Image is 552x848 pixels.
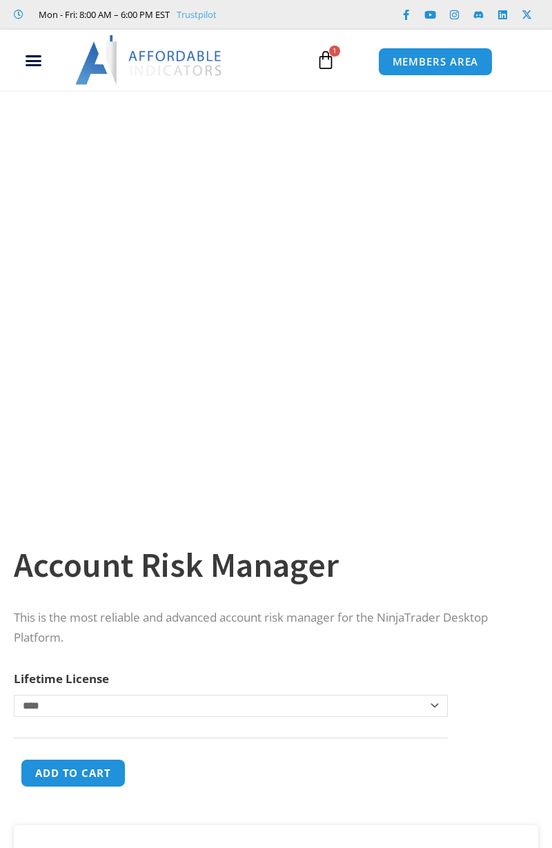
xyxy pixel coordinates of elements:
a: 1 [295,40,356,80]
a: MEMBERS AREA [378,48,493,76]
span: 1 [329,46,340,57]
span: Mon - Fri: 8:00 AM – 6:00 PM EST [35,6,170,23]
p: This is the most reliable and advanced account risk manager for the NinjaTrader Desktop Platform. [14,608,524,648]
h1: Account Risk Manager [14,541,524,589]
div: Menu Toggle [6,47,61,73]
img: LogoAI | Affordable Indicators – NinjaTrader [75,35,224,85]
span: MEMBERS AREA [393,57,479,67]
a: Trustpilot [177,6,217,23]
label: Lifetime License [14,671,109,687]
button: Add to cart [21,759,126,787]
